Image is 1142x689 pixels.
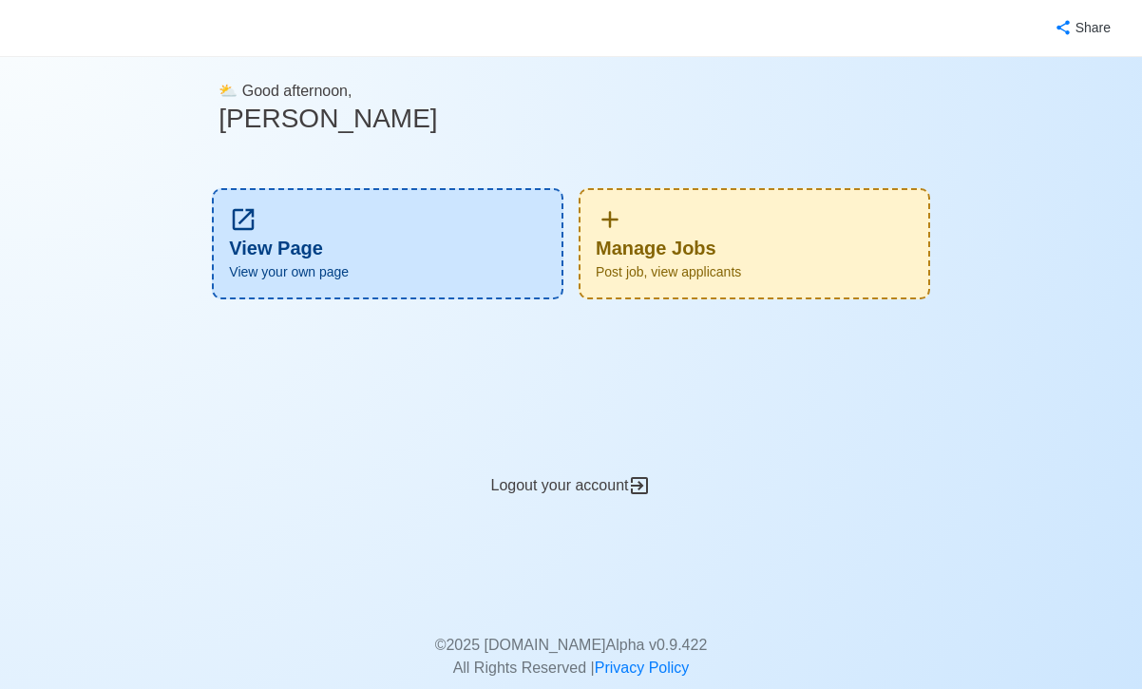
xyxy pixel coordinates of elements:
img: Magsaysay [16,13,112,48]
a: Privacy Policy [595,660,690,676]
a: Manage JobsPost job, view applicants [579,188,930,299]
span: Post job, view applicants [596,262,913,282]
p: © 2025 [DOMAIN_NAME] Alpha v 0.9.422 All Rights Reserved | [219,611,923,679]
button: Magsaysay [15,1,113,56]
div: Logout your account [204,429,937,498]
span: View your own page [229,262,546,282]
h3: [PERSON_NAME] [219,103,923,135]
div: ⛅️ Good afternoon, [219,57,923,165]
a: View PageView your own page [212,188,563,299]
div: View Page [212,188,563,299]
button: Share [1036,10,1127,47]
div: Manage Jobs [579,188,930,299]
